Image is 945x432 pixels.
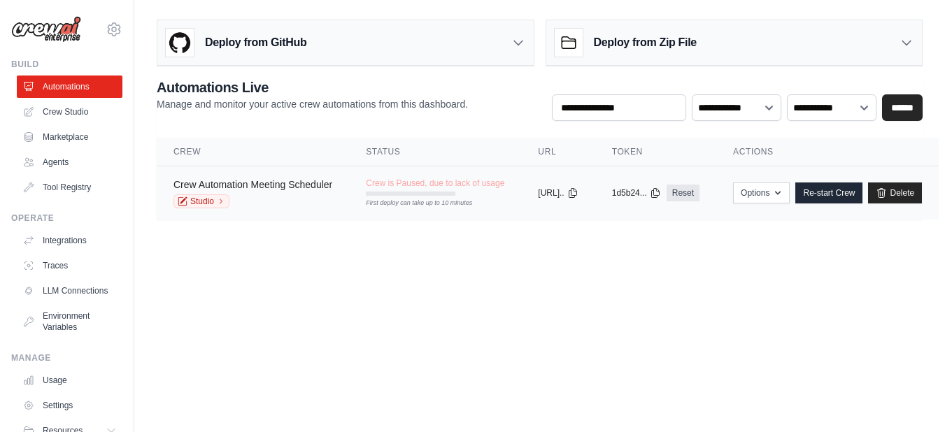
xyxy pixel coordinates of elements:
[875,365,945,432] iframe: Chat Widget
[17,305,122,338] a: Environment Variables
[612,187,661,199] button: 1d5b24...
[157,78,468,97] h2: Automations Live
[17,75,122,98] a: Automations
[11,59,122,70] div: Build
[17,369,122,391] a: Usage
[166,29,194,57] img: GitHub Logo
[17,254,122,277] a: Traces
[521,138,595,166] th: URL
[157,138,349,166] th: Crew
[667,185,699,201] a: Reset
[366,199,455,208] div: First deploy can take up to 10 minutes
[595,138,716,166] th: Token
[173,179,332,190] a: Crew Automation Meeting Scheduler
[173,194,229,208] a: Studio
[17,229,122,252] a: Integrations
[366,178,504,189] span: Crew is Paused, due to lack of usage
[868,182,922,203] a: Delete
[17,176,122,199] a: Tool Registry
[157,97,468,111] p: Manage and monitor your active crew automations from this dashboard.
[11,16,81,43] img: Logo
[17,101,122,123] a: Crew Studio
[17,394,122,417] a: Settings
[11,352,122,363] div: Manage
[716,138,939,166] th: Actions
[795,182,862,203] a: Re-start Crew
[594,34,697,51] h3: Deploy from Zip File
[17,151,122,173] a: Agents
[205,34,306,51] h3: Deploy from GitHub
[17,280,122,302] a: LLM Connections
[349,138,521,166] th: Status
[733,182,790,203] button: Options
[17,126,122,148] a: Marketplace
[11,213,122,224] div: Operate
